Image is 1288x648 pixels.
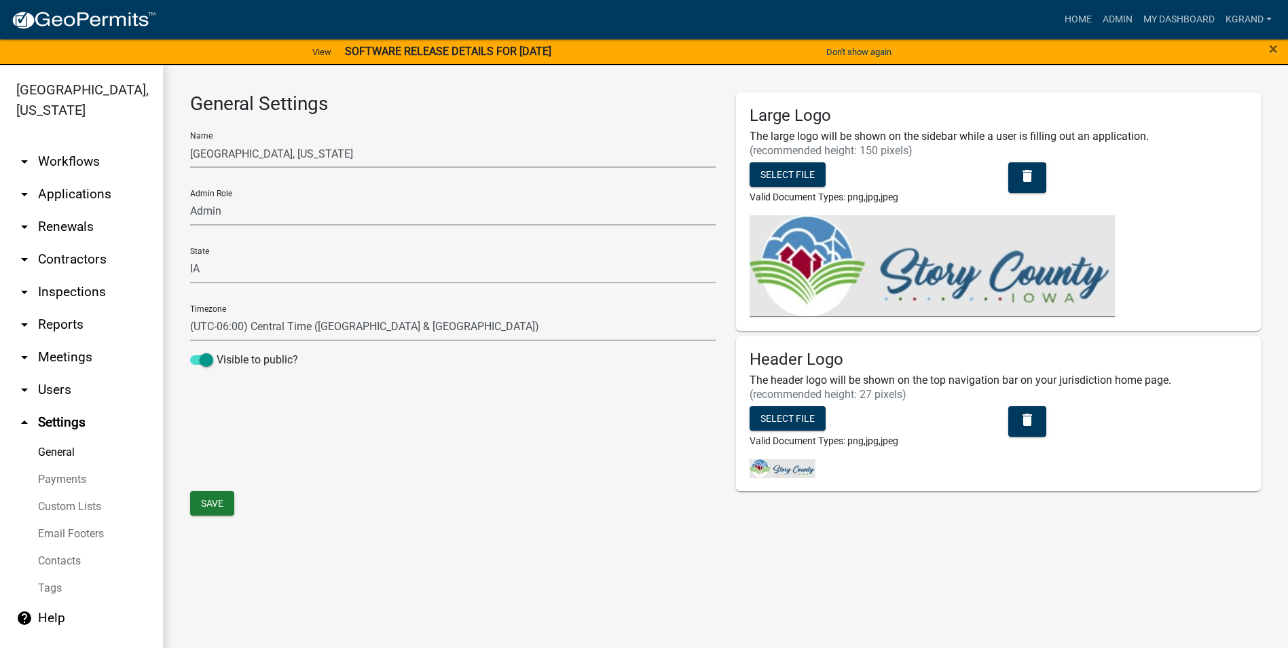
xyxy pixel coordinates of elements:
[16,186,33,202] i: arrow_drop_down
[16,349,33,365] i: arrow_drop_down
[1220,7,1277,33] a: KGRAND
[1097,7,1138,33] a: Admin
[750,162,826,187] button: Select file
[1019,412,1035,428] i: delete
[190,92,716,115] h3: General Settings
[750,388,1248,401] h6: (recommended height: 27 pixels)
[345,45,551,58] strong: SOFTWARE RELEASE DETAILS FOR [DATE]
[16,284,33,300] i: arrow_drop_down
[16,610,33,626] i: help
[190,352,298,368] label: Visible to public?
[1138,7,1220,33] a: My Dashboard
[201,498,223,509] span: Save
[750,350,1248,370] h5: Header Logo
[1059,7,1097,33] a: Home
[750,374,1248,386] h6: The header logo will be shown on the top navigation bar on your jurisdiction home page.
[750,215,1115,317] img: jurisdiction logo
[16,317,33,333] i: arrow_drop_down
[16,382,33,398] i: arrow_drop_down
[750,406,826,431] button: Select file
[16,251,33,268] i: arrow_drop_down
[1269,41,1278,57] button: Close
[750,435,898,446] span: Valid Document Types: png,jpg,jpeg
[190,491,234,516] button: Save
[16,154,33,170] i: arrow_drop_down
[750,192,898,202] span: Valid Document Types: png,jpg,jpeg
[1008,406,1046,437] button: delete
[750,144,1248,157] h6: (recommended height: 150 pixels)
[1269,39,1278,58] span: ×
[1008,162,1046,193] button: delete
[750,459,815,478] img: jurisdiction header logo
[750,130,1248,143] h6: The large logo will be shown on the sidebar while a user is filling out an application.
[821,41,897,63] button: Don't show again
[750,106,1248,126] h5: Large Logo
[1019,168,1035,184] i: delete
[16,414,33,431] i: arrow_drop_up
[16,219,33,235] i: arrow_drop_down
[307,41,337,63] a: View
